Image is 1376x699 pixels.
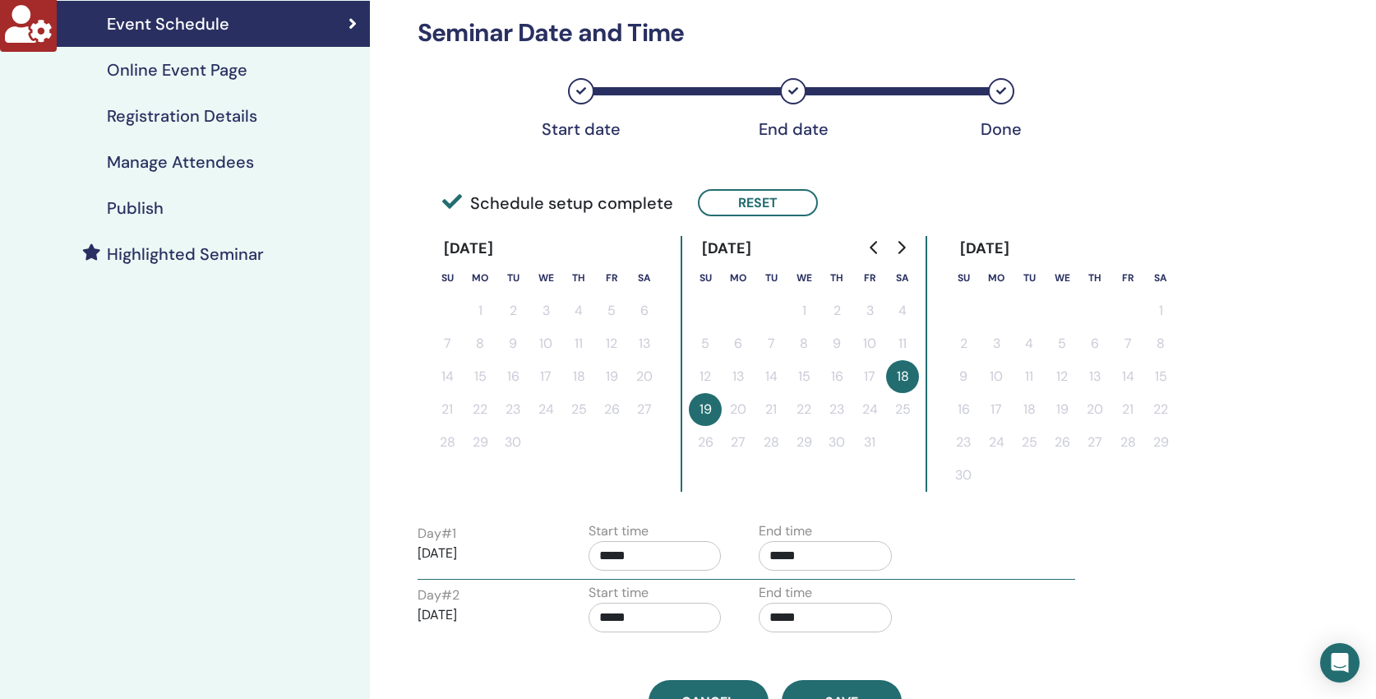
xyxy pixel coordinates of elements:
button: 2 [947,327,980,360]
button: 7 [1111,327,1144,360]
p: [DATE] [418,544,551,563]
button: 27 [722,426,755,459]
button: 1 [464,294,496,327]
button: Go to previous month [861,231,888,264]
button: 21 [755,393,787,426]
button: 4 [886,294,919,327]
button: 9 [947,360,980,393]
h3: Seminar Date and Time [408,18,1143,48]
th: Monday [980,262,1013,294]
button: 12 [1046,360,1078,393]
h4: Event Schedule [107,14,229,34]
button: 9 [496,327,529,360]
th: Saturday [886,262,919,294]
th: Wednesday [787,262,820,294]
button: 16 [820,360,853,393]
button: 6 [628,294,661,327]
th: Friday [853,262,886,294]
button: 6 [1078,327,1111,360]
button: 30 [947,459,980,492]
button: 13 [628,327,661,360]
button: 4 [1013,327,1046,360]
button: 3 [529,294,562,327]
label: End time [759,521,812,541]
button: 25 [562,393,595,426]
button: 9 [820,327,853,360]
button: 3 [980,327,1013,360]
button: 24 [529,393,562,426]
th: Tuesday [1013,262,1046,294]
button: 10 [980,360,1013,393]
button: 16 [947,393,980,426]
label: Day # 1 [418,524,456,544]
button: 14 [1111,360,1144,393]
button: 7 [755,327,787,360]
button: 28 [755,426,787,459]
button: 23 [496,393,529,426]
div: Start date [540,119,622,139]
button: 22 [787,393,820,426]
button: 11 [1013,360,1046,393]
button: 17 [980,393,1013,426]
button: 12 [689,360,722,393]
button: 26 [595,393,628,426]
button: 29 [464,426,496,459]
button: 12 [595,327,628,360]
button: 26 [689,426,722,459]
button: 18 [1013,393,1046,426]
button: 23 [947,426,980,459]
button: 11 [562,327,595,360]
button: 15 [787,360,820,393]
button: 4 [562,294,595,327]
button: 10 [529,327,562,360]
button: 21 [431,393,464,426]
button: 2 [496,294,529,327]
label: Day # 2 [418,586,459,605]
button: 24 [853,393,886,426]
h4: Online Event Page [107,60,247,80]
button: 15 [1144,360,1177,393]
button: 18 [886,360,919,393]
th: Sunday [689,262,722,294]
button: 11 [886,327,919,360]
div: [DATE] [689,236,765,262]
button: 25 [886,393,919,426]
button: 17 [853,360,886,393]
th: Saturday [628,262,661,294]
button: 1 [1144,294,1177,327]
th: Tuesday [496,262,529,294]
button: 14 [431,360,464,393]
button: 27 [628,393,661,426]
button: 29 [787,426,820,459]
th: Wednesday [1046,262,1078,294]
button: 2 [820,294,853,327]
div: End date [752,119,834,139]
button: 6 [722,327,755,360]
button: 30 [820,426,853,459]
button: 10 [853,327,886,360]
h4: Publish [107,198,164,218]
button: 16 [496,360,529,393]
button: 23 [820,393,853,426]
button: 21 [1111,393,1144,426]
button: 13 [722,360,755,393]
th: Thursday [1078,262,1111,294]
button: 31 [853,426,886,459]
button: 24 [980,426,1013,459]
div: [DATE] [947,236,1023,262]
button: 22 [1144,393,1177,426]
div: [DATE] [431,236,507,262]
button: 8 [787,327,820,360]
button: Reset [698,189,818,216]
button: 3 [853,294,886,327]
th: Sunday [431,262,464,294]
button: 5 [1046,327,1078,360]
th: Thursday [562,262,595,294]
button: 19 [1046,393,1078,426]
h4: Manage Attendees [107,152,254,172]
button: 13 [1078,360,1111,393]
button: 26 [1046,426,1078,459]
button: 7 [431,327,464,360]
label: Start time [589,583,649,603]
th: Friday [1111,262,1144,294]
